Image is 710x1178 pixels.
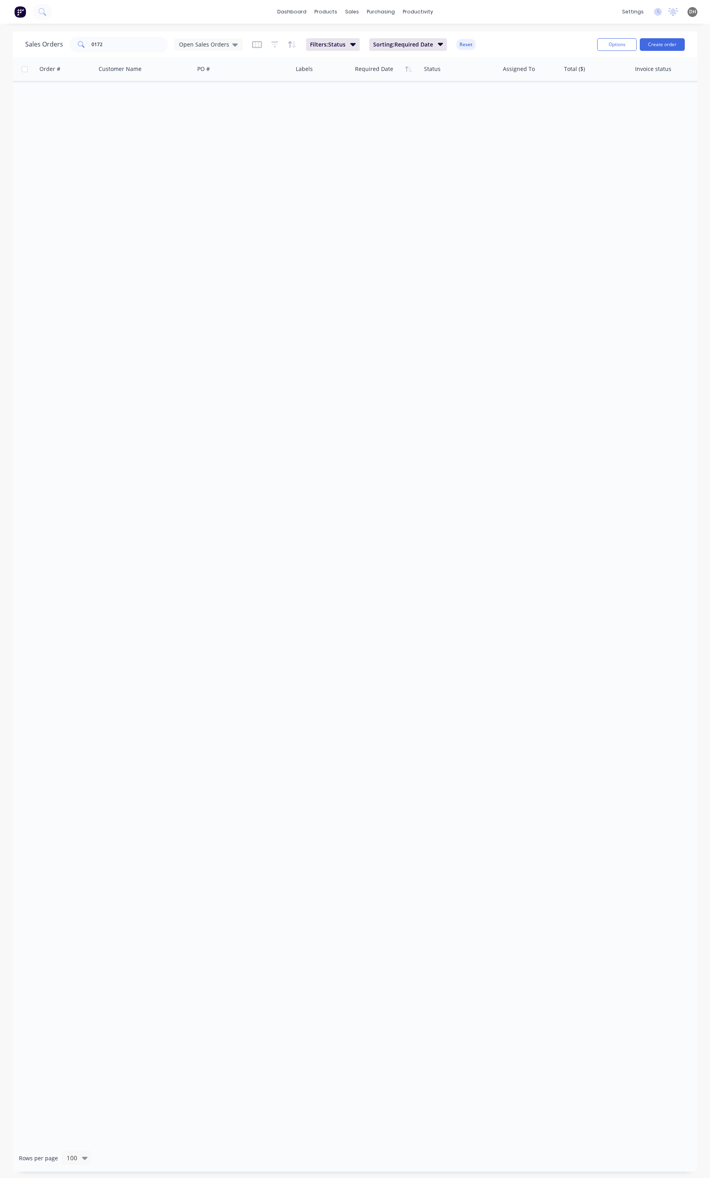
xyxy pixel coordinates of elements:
button: Options [597,38,637,51]
div: purchasing [363,6,399,18]
button: Filters:Status [306,38,360,51]
button: Reset [456,39,476,50]
div: Labels [296,65,313,73]
img: Factory [14,6,26,18]
span: DH [689,8,696,15]
button: Sorting:Required Date [369,38,447,51]
span: Open Sales Orders [179,40,229,48]
div: Order # [39,65,60,73]
div: Assigned To [503,65,535,73]
div: Total ($) [564,65,585,73]
div: products [310,6,341,18]
a: dashboard [273,6,310,18]
h1: Sales Orders [25,41,63,48]
div: Invoice status [635,65,671,73]
span: Sorting: Required Date [373,41,433,48]
div: Customer Name [99,65,142,73]
input: Search... [92,37,168,52]
button: Create order [640,38,685,51]
div: PO # [197,65,210,73]
div: settings [618,6,648,18]
div: Required Date [355,65,393,73]
div: Status [424,65,441,73]
span: Filters: Status [310,41,346,48]
div: productivity [399,6,437,18]
div: sales [341,6,363,18]
span: Rows per page [19,1154,58,1162]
